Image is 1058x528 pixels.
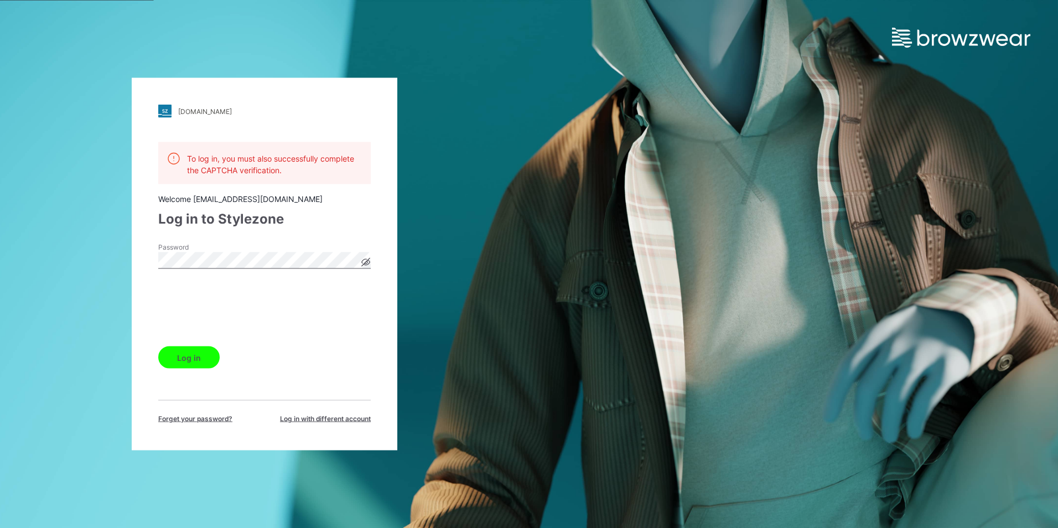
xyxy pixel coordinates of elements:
p: To log in, you must also successfully complete the CAPTCHA verification. [187,153,362,176]
button: Log in [158,346,220,369]
span: Forget your password? [158,414,232,424]
div: Log in to Stylezone [158,209,371,229]
label: Password [158,242,236,252]
a: [DOMAIN_NAME] [158,105,371,118]
img: browzwear-logo.e42bd6dac1945053ebaf764b6aa21510.svg [892,28,1030,48]
div: [DOMAIN_NAME] [178,107,232,115]
img: alert.76a3ded3c87c6ed799a365e1fca291d4.svg [167,152,180,165]
iframe: reCAPTCHA [158,286,326,329]
div: Welcome [EMAIL_ADDRESS][DOMAIN_NAME] [158,193,371,205]
img: stylezone-logo.562084cfcfab977791bfbf7441f1a819.svg [158,105,172,118]
span: Log in with different account [280,414,371,424]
